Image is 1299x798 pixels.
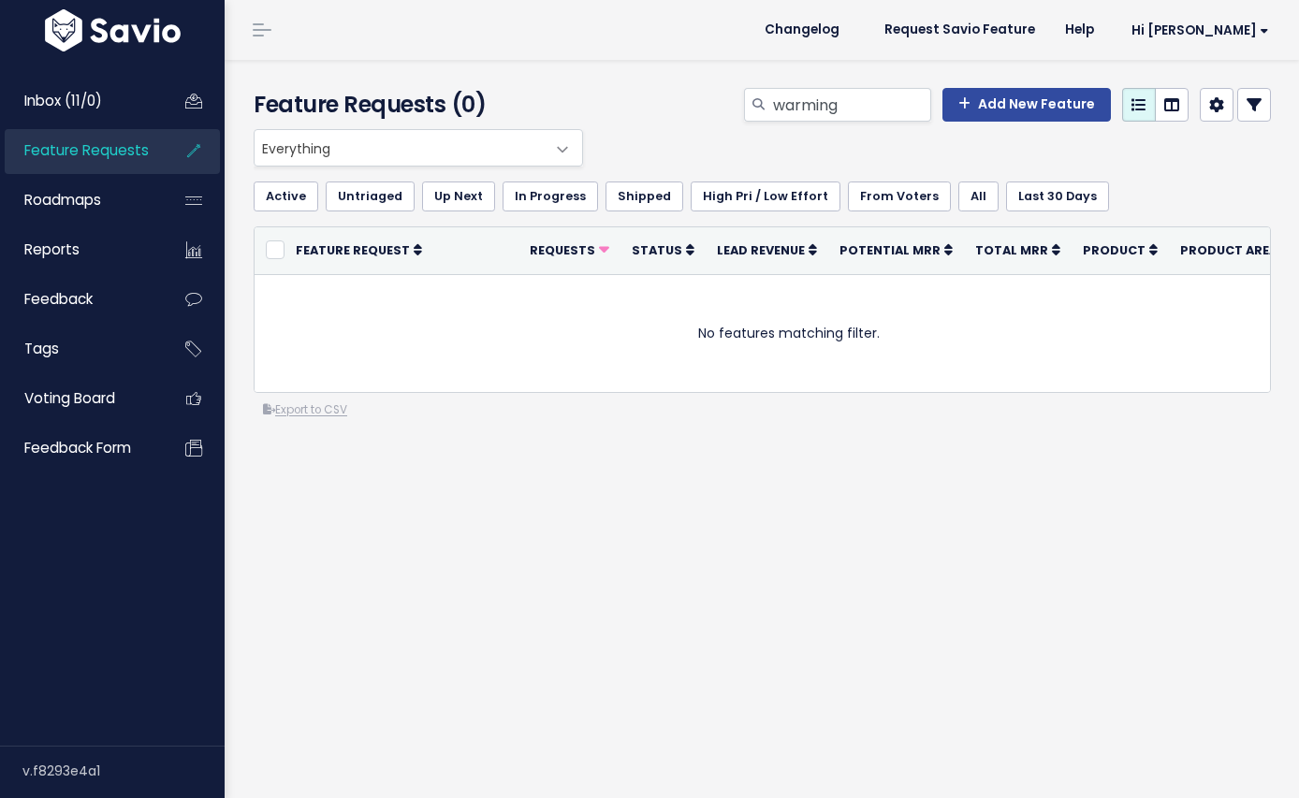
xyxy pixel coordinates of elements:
[5,377,155,420] a: Voting Board
[24,289,93,309] span: Feedback
[40,9,185,51] img: logo-white.9d6f32f41409.svg
[5,427,155,470] a: Feedback form
[254,129,583,167] span: Everything
[530,242,595,258] span: Requests
[5,80,155,123] a: Inbox (11/0)
[5,327,155,370] a: Tags
[503,181,598,211] a: In Progress
[1131,23,1269,37] span: Hi [PERSON_NAME]
[942,88,1111,122] a: Add New Feature
[255,130,545,166] span: Everything
[771,88,931,122] input: Search features...
[24,190,101,210] span: Roadmaps
[254,181,1271,211] ul: Filter feature requests
[24,140,149,160] span: Feature Requests
[326,181,415,211] a: Untriaged
[869,16,1050,44] a: Request Savio Feature
[717,240,817,259] a: Lead Revenue
[1083,242,1146,258] span: Product
[1006,181,1109,211] a: Last 30 Days
[296,242,410,258] span: Feature Request
[765,23,839,36] span: Changelog
[296,240,422,259] a: Feature Request
[839,242,941,258] span: Potential MRR
[632,242,682,258] span: Status
[717,242,805,258] span: Lead Revenue
[1180,240,1290,259] a: Product Area
[1083,240,1158,259] a: Product
[848,181,951,211] a: From Voters
[24,339,59,358] span: Tags
[5,228,155,271] a: Reports
[422,181,495,211] a: Up Next
[1109,16,1284,45] a: Hi [PERSON_NAME]
[1180,242,1277,258] span: Product Area
[632,240,694,259] a: Status
[254,181,318,211] a: Active
[263,402,347,417] a: Export to CSV
[24,388,115,408] span: Voting Board
[5,129,155,172] a: Feature Requests
[975,240,1060,259] a: Total MRR
[691,181,840,211] a: High Pri / Low Effort
[24,239,80,259] span: Reports
[839,240,953,259] a: Potential MRR
[958,181,999,211] a: All
[24,438,131,457] span: Feedback form
[5,278,155,321] a: Feedback
[254,88,575,122] h4: Feature Requests (0)
[24,91,102,110] span: Inbox (11/0)
[5,179,155,222] a: Roadmaps
[975,242,1048,258] span: Total MRR
[22,747,225,795] div: v.f8293e4a1
[1050,16,1109,44] a: Help
[530,240,609,259] a: Requests
[606,181,683,211] a: Shipped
